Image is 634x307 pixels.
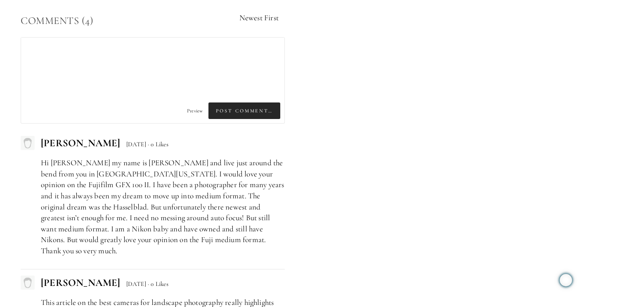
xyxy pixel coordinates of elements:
[126,280,146,288] span: [DATE]
[148,280,168,288] span: · 0 Likes
[208,102,280,119] span: Post Comment…
[21,14,93,27] span: Comments (4)
[126,140,146,148] span: [DATE]
[41,276,120,289] span: [PERSON_NAME]
[41,157,285,256] p: Hi [PERSON_NAME] my name is [PERSON_NAME] and live just around the bend from you in [GEOGRAPHIC_D...
[148,140,168,148] span: · 0 Likes
[41,137,120,149] span: [PERSON_NAME]
[187,108,203,114] span: Preview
